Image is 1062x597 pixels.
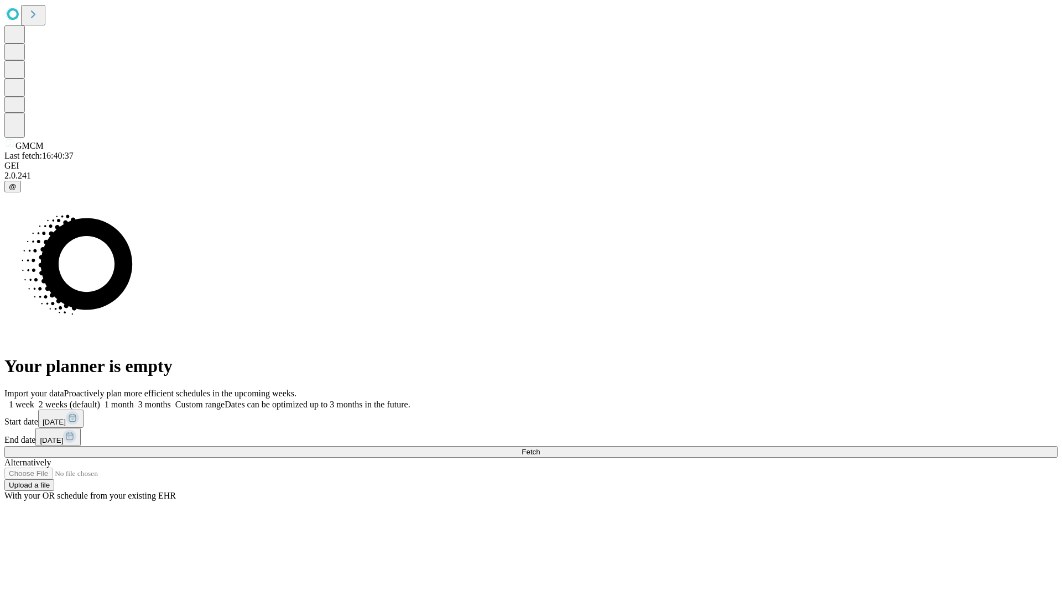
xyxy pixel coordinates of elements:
[35,428,81,446] button: [DATE]
[9,400,34,409] span: 1 week
[9,182,17,191] span: @
[4,458,51,467] span: Alternatively
[4,356,1058,376] h1: Your planner is empty
[43,418,66,426] span: [DATE]
[4,161,1058,171] div: GEI
[4,389,64,398] span: Import your data
[39,400,100,409] span: 2 weeks (default)
[4,446,1058,458] button: Fetch
[40,436,63,444] span: [DATE]
[4,181,21,192] button: @
[4,428,1058,446] div: End date
[4,151,74,160] span: Last fetch: 16:40:37
[175,400,225,409] span: Custom range
[138,400,171,409] span: 3 months
[64,389,296,398] span: Proactively plan more efficient schedules in the upcoming weeks.
[225,400,410,409] span: Dates can be optimized up to 3 months in the future.
[4,410,1058,428] div: Start date
[15,141,44,150] span: GMCM
[105,400,134,409] span: 1 month
[522,448,540,456] span: Fetch
[38,410,84,428] button: [DATE]
[4,479,54,491] button: Upload a file
[4,491,176,500] span: With your OR schedule from your existing EHR
[4,171,1058,181] div: 2.0.241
